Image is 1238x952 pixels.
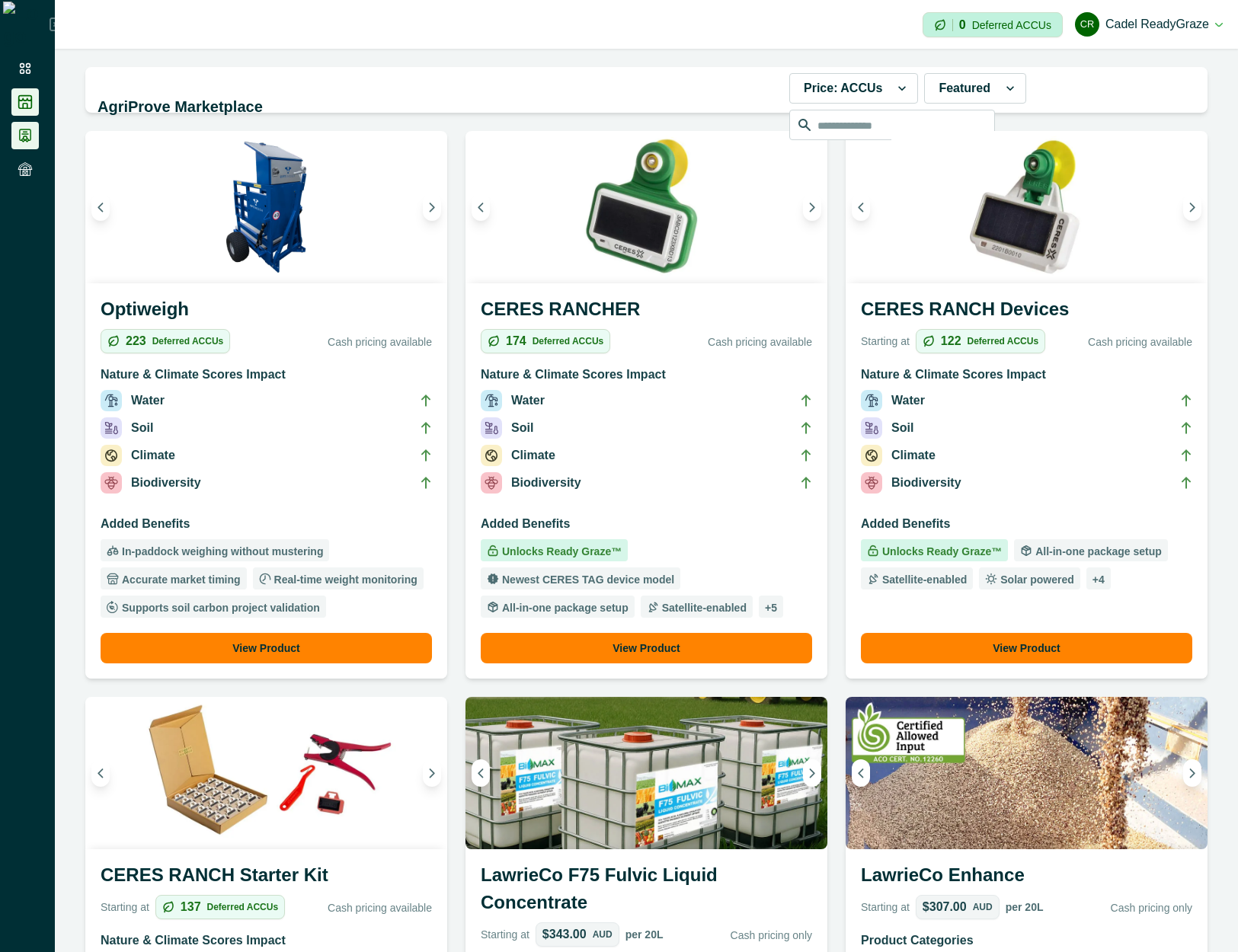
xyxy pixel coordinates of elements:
p: Climate [511,446,555,465]
p: Supports soil carbon project validation [119,602,320,613]
img: An Optiweigh unit [85,131,447,283]
p: Deferred ACCUs [968,337,1039,346]
h2: AgriProve Marketplace [98,92,780,121]
img: A CERES RANCH starter kit [85,697,447,849]
img: A single CERES RANCHER device [465,131,827,283]
p: Cash pricing only [669,928,812,944]
p: Soil [891,419,913,437]
p: Water [891,391,925,410]
p: Satellite-enabled [879,574,967,585]
p: All-in-one package setup [499,602,629,613]
h3: Nature & Climate Scores Impact [861,366,1192,390]
p: Water [511,391,545,410]
h3: Nature & Climate Scores Impact [101,366,432,390]
p: Real-time weight monitoring [271,574,417,585]
img: A single CERES RANCH device [846,131,1208,283]
p: Starting at [101,899,149,915]
p: Water [131,391,165,410]
p: per 20L [625,927,664,943]
button: Next image [803,759,821,787]
button: Next image [423,193,441,221]
button: Cadel ReadyGrazeCadel ReadyGraze [1075,6,1223,43]
button: View Product [101,633,432,663]
p: Soil [511,419,533,437]
p: Solar powered [997,574,1073,585]
p: per 20L [1006,899,1044,915]
p: Deferred ACCUs [152,337,224,346]
p: 122 [941,335,961,347]
p: Unlocks Ready Graze™ [499,546,622,557]
p: Biodiversity [511,474,581,492]
h3: CERES RANCHER [481,296,812,329]
h3: CERES RANCH Starter Kit [101,861,432,895]
p: Deferred ACCUs [207,902,279,912]
p: 0 [959,19,966,31]
p: Starting at [861,899,910,915]
h3: LawrieCo Enhance [861,861,1192,895]
p: Cash pricing only [1049,900,1192,916]
h3: Nature & Climate Scores Impact [481,366,812,390]
p: Newest CERES TAG device model [499,574,674,585]
p: Biodiversity [131,474,201,492]
p: Unlocks Ready Graze™ [879,546,1002,557]
p: Deferred ACCUs [972,19,1051,30]
p: Cash pricing available [1051,334,1192,350]
p: Accurate market timing [119,574,241,585]
p: Cash pricing available [616,334,812,350]
img: Logo [3,2,50,47]
button: Next image [1183,759,1201,787]
p: + 4 [1092,574,1105,585]
p: AUD [973,902,993,912]
p: All-in-one package setup [1032,546,1162,557]
button: Next image [423,759,441,787]
p: 223 [126,335,146,347]
h3: Optiweigh [101,296,432,329]
p: Climate [131,446,175,465]
p: 137 [181,901,201,913]
p: Deferred ACCUs [533,337,604,346]
button: Previous image [91,759,110,787]
h3: CERES RANCH Devices [861,296,1192,329]
p: + 5 [765,602,777,613]
h3: Added Benefits [861,515,1192,539]
button: View Product [861,633,1192,663]
p: In-paddock weighing without mustering [119,546,323,557]
p: $307.00 [923,901,967,913]
p: Cash pricing available [236,334,432,350]
h3: Added Benefits [101,515,432,539]
button: Previous image [91,193,110,221]
p: Satellite-enabled [659,602,747,613]
p: Starting at [481,927,529,943]
p: $343.00 [542,928,587,941]
button: Previous image [472,759,490,787]
button: Next image [803,193,821,221]
p: Biodiversity [891,474,961,492]
p: Product Categories [861,931,1192,950]
button: Previous image [472,193,490,221]
button: Next image [1183,193,1201,221]
p: AUD [593,930,613,939]
h3: LawrieCo F75 Fulvic Liquid Concentrate [481,861,812,922]
p: Soil [131,419,153,437]
p: 174 [506,335,526,347]
p: Cash pricing available [291,900,432,916]
p: Climate [891,446,936,465]
p: Starting at [861,334,910,350]
button: Previous image [852,759,870,787]
h3: Added Benefits [481,515,812,539]
button: Previous image [852,193,870,221]
button: View Product [481,633,812,663]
